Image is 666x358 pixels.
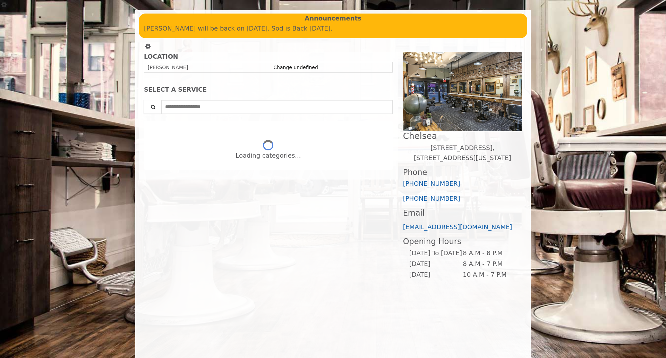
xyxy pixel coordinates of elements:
h2: Chelsea [403,131,522,141]
p: [STREET_ADDRESS],[STREET_ADDRESS][US_STATE] [403,143,522,163]
a: [PHONE_NUMBER] [403,195,460,202]
td: 10 A.M - 7 P.M [462,269,516,280]
a: Change undefined [273,65,318,70]
h3: Opening Hours [403,237,522,246]
h3: Phone [403,168,522,177]
b: LOCATION [144,53,178,60]
p: [PERSON_NAME] will be back on [DATE]. Sod is Back [DATE]. [144,24,522,34]
div: SELECT A SERVICE [144,86,393,93]
td: [DATE] [409,259,462,269]
td: [DATE] [409,269,462,280]
span: [PERSON_NAME] [148,65,188,70]
td: 8 A.M - 7 P.M [462,259,516,269]
div: Loading categories... [236,151,301,161]
h3: Email [403,209,522,217]
td: [DATE] To [DATE] [409,248,462,259]
a: [PHONE_NUMBER] [403,180,460,187]
b: Announcements [305,14,361,24]
a: [EMAIL_ADDRESS][DOMAIN_NAME] [403,223,512,231]
button: Service Search [144,100,162,114]
td: 8 A.M - 8 P.M [462,248,516,259]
